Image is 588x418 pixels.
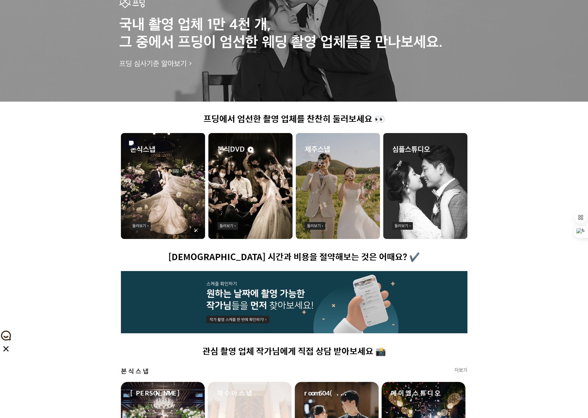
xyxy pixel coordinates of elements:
[121,114,467,124] h1: 프딩에서 엄선한 촬영 업체를 찬찬히 둘러보세요 👀
[102,220,110,225] span: 설정
[44,210,85,226] a: 대화
[61,220,69,225] span: 대화
[121,367,150,376] span: 본식스냅
[391,389,442,398] span: 메이엠스튜디오
[304,389,348,398] span: room504(...
[2,210,44,226] a: 홈
[85,210,127,226] a: 설정
[217,389,253,398] span: 채수아스냅
[130,389,180,398] span: [PERSON_NAME]
[121,252,467,262] h1: [DEMOGRAPHIC_DATA] 시간과 비용을 절약해보는 것은 어때요? ✔️
[21,220,25,225] span: 홈
[454,367,467,373] a: 더보기
[121,347,467,357] h1: 관심 촬영 업체 작가님에게 직접 상담 받아보세요 📸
